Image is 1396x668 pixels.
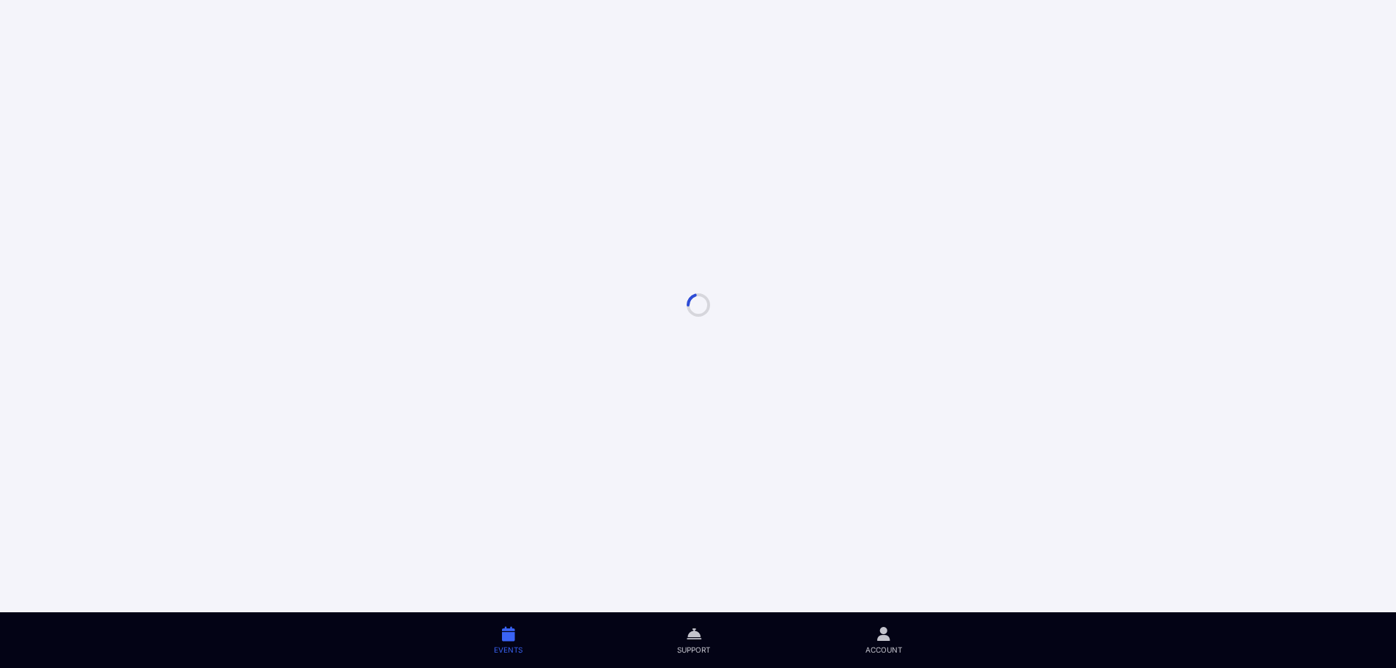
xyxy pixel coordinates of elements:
span: Account [865,645,902,655]
span: Support [677,645,710,655]
a: Account [788,612,979,668]
a: Support [600,612,788,668]
a: Events [417,612,600,668]
span: Events [494,645,522,655]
